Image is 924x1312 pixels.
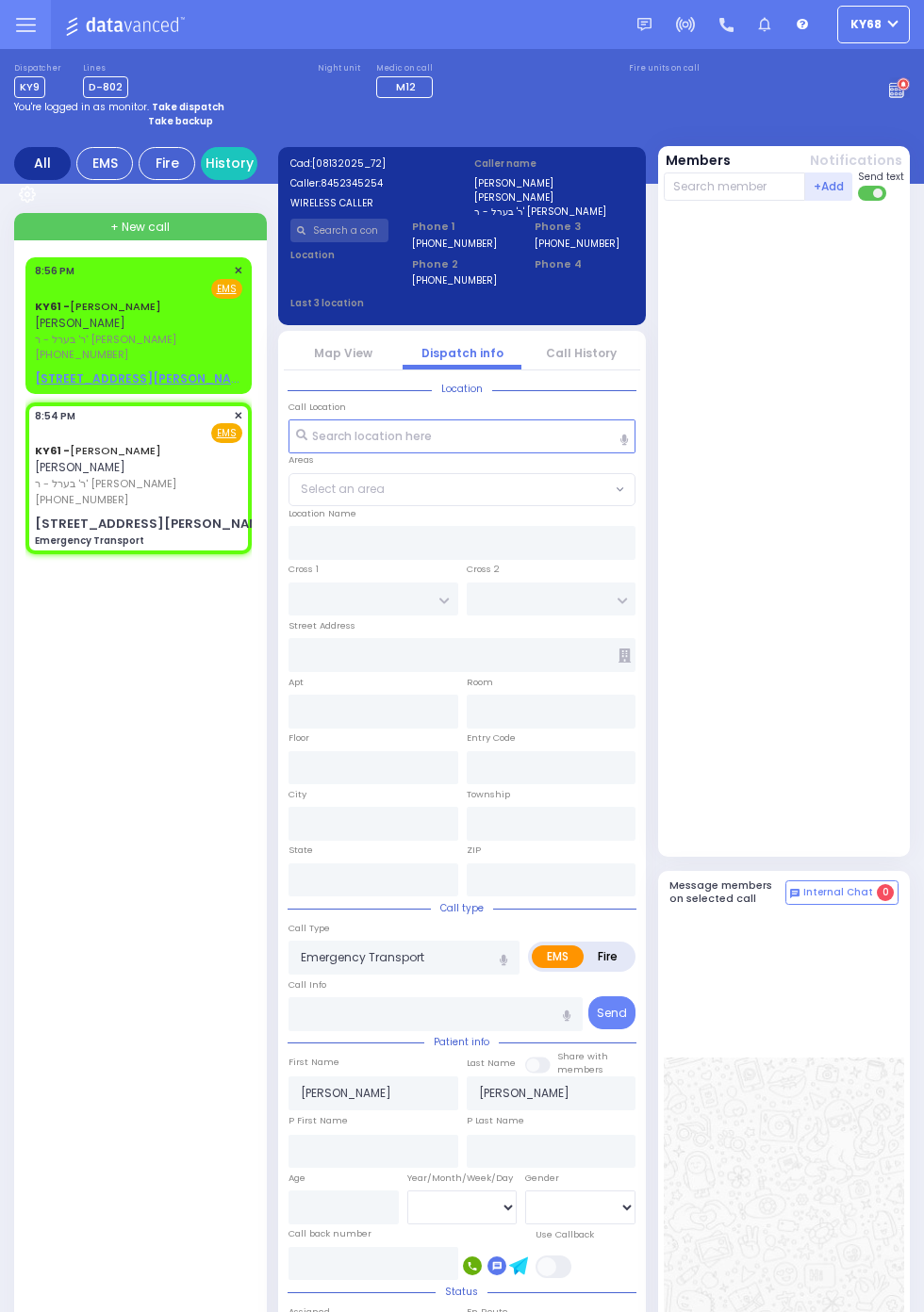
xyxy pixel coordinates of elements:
span: KY61 - [35,443,70,458]
img: Logo [65,13,190,37]
span: 8452345254 [321,176,383,190]
span: 0 [877,884,894,901]
a: Call History [546,345,617,361]
label: [PERSON_NAME] [474,190,635,205]
span: [PERSON_NAME] [35,315,125,331]
label: [PHONE_NUMBER] [535,237,619,251]
label: EMS [532,945,584,968]
label: Gender [525,1172,559,1185]
button: +Add [805,172,852,201]
span: + New call [110,219,170,236]
label: Location [290,248,389,262]
span: Internal Chat [803,886,873,899]
label: Dispatcher [14,63,61,74]
label: ר' בערל - ר' [PERSON_NAME] [474,205,635,219]
label: Fire units on call [629,63,700,74]
span: 8:56 PM [35,264,74,278]
label: Cross 1 [289,563,319,576]
span: ✕ [234,408,242,424]
label: Cad: [290,156,451,171]
label: Fire [583,945,633,968]
label: Caller: [290,176,451,190]
label: Street Address [289,619,355,632]
label: P First Name [289,1114,348,1127]
label: Night unit [318,63,360,74]
label: ZIP [467,844,481,857]
img: comment-alt.png [790,889,800,898]
a: [PERSON_NAME] [35,299,161,314]
u: EMS [217,282,237,296]
span: You're logged in as monitor. [14,100,149,114]
label: Use Callback [536,1228,594,1241]
span: Select an area [301,481,385,498]
span: Phone 1 [412,219,511,235]
div: Emergency Transport [35,533,144,548]
span: D-802 [83,76,128,98]
u: [STREET_ADDRESS][PERSON_NAME] - Use this [35,370,314,386]
label: Call Type [289,922,330,935]
button: Notifications [810,151,902,171]
img: message.svg [637,18,652,32]
small: Share with [557,1050,608,1062]
span: Send text [858,170,904,184]
label: [PHONE_NUMBER] [412,237,497,251]
label: WIRELESS CALLER [290,196,451,210]
span: M12 [396,79,416,94]
strong: Take dispatch [152,100,224,114]
label: Call Location [289,401,346,414]
label: Location Name [289,507,356,520]
button: Send [588,996,635,1029]
label: Last 3 location [290,296,463,310]
label: City [289,788,306,801]
label: Medic on call [376,63,438,74]
input: Search a contact [290,219,389,242]
span: [PERSON_NAME] [35,459,125,475]
button: ky68 [837,6,910,43]
label: Room [467,676,493,689]
div: Fire [139,147,195,180]
button: Internal Chat 0 [785,880,899,905]
div: EMS [76,147,133,180]
label: Lines [83,63,128,74]
a: Map View [314,345,372,361]
label: Turn off text [858,184,888,203]
span: [08132025_72] [312,156,386,171]
span: 8:54 PM [35,409,75,423]
div: All [14,147,71,180]
label: Entry Code [467,731,516,745]
span: [PHONE_NUMBER] [35,347,128,362]
span: members [557,1063,603,1075]
span: Location [432,382,492,396]
span: KY9 [14,76,45,98]
label: Apt [289,676,304,689]
label: Cross 2 [467,563,500,576]
label: Areas [289,453,314,467]
span: Phone 2 [412,256,511,272]
label: Call back number [289,1227,371,1240]
span: Phone 4 [535,256,634,272]
div: Year/Month/Week/Day [407,1172,518,1185]
a: Dispatch info [421,345,503,361]
label: Caller name [474,156,635,171]
span: Patient info [424,1035,499,1049]
strong: Take backup [148,114,213,128]
span: Other building occupants [619,648,631,663]
label: Township [467,788,510,801]
span: KY61 - [35,299,70,314]
span: Status [436,1285,487,1299]
span: ר' בערל - ר' [PERSON_NAME] [35,476,237,492]
label: Floor [289,731,309,745]
label: [PERSON_NAME] [474,176,635,190]
span: ky68 [850,16,882,33]
a: History [201,147,257,180]
label: First Name [289,1056,339,1069]
input: Search location here [289,419,635,453]
span: Phone 3 [535,219,634,235]
h5: Message members on selected call [669,879,786,904]
input: Search member [664,172,806,201]
label: Last Name [467,1057,516,1070]
u: EMS [217,426,237,440]
button: Members [666,151,731,171]
label: Call Info [289,978,326,992]
span: ר' בערל - ר' [PERSON_NAME] [35,332,237,348]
